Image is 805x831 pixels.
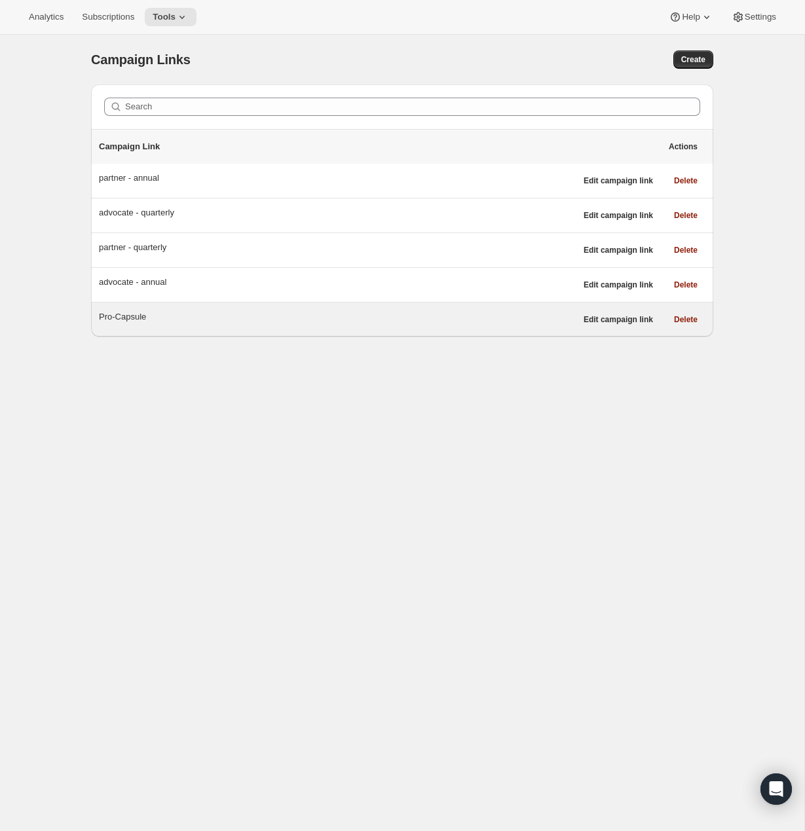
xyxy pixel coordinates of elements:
button: Help [661,8,721,26]
button: Delete [666,172,705,190]
button: Edit campaign link [576,310,661,329]
span: Create [681,54,705,65]
div: partner - annual [99,172,576,185]
button: Delete [666,276,705,294]
span: Help [682,12,700,22]
span: Edit campaign link [584,175,653,186]
button: Analytics [21,8,71,26]
div: Open Intercom Messenger [760,773,792,805]
div: partner - quarterly [99,241,576,254]
span: Edit campaign link [584,245,653,255]
span: Campaign Links [91,52,191,67]
div: Pro-Capsule [99,310,576,323]
input: Search [125,98,700,116]
span: Edit campaign link [584,210,653,221]
button: Subscriptions [74,8,142,26]
div: advocate - quarterly [99,206,576,219]
span: Actions [669,141,698,152]
div: advocate - annual [99,276,576,289]
button: Delete [666,241,705,259]
span: Delete [674,210,698,221]
button: Edit campaign link [576,172,661,190]
span: Edit campaign link [584,314,653,325]
span: Delete [674,280,698,290]
button: Delete [666,206,705,225]
button: Actions [661,138,705,156]
span: Delete [674,314,698,325]
span: Tools [153,12,176,22]
span: Analytics [29,12,64,22]
span: Delete [674,175,698,186]
button: Edit campaign link [576,241,661,259]
span: Delete [674,245,698,255]
p: Campaign Link [99,140,661,153]
button: Delete [666,310,705,329]
span: Settings [745,12,776,22]
button: Create [673,50,713,69]
span: Edit campaign link [584,280,653,290]
button: Edit campaign link [576,206,661,225]
span: Subscriptions [82,12,134,22]
button: Tools [145,8,197,26]
button: Edit campaign link [576,276,661,294]
button: Settings [724,8,784,26]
